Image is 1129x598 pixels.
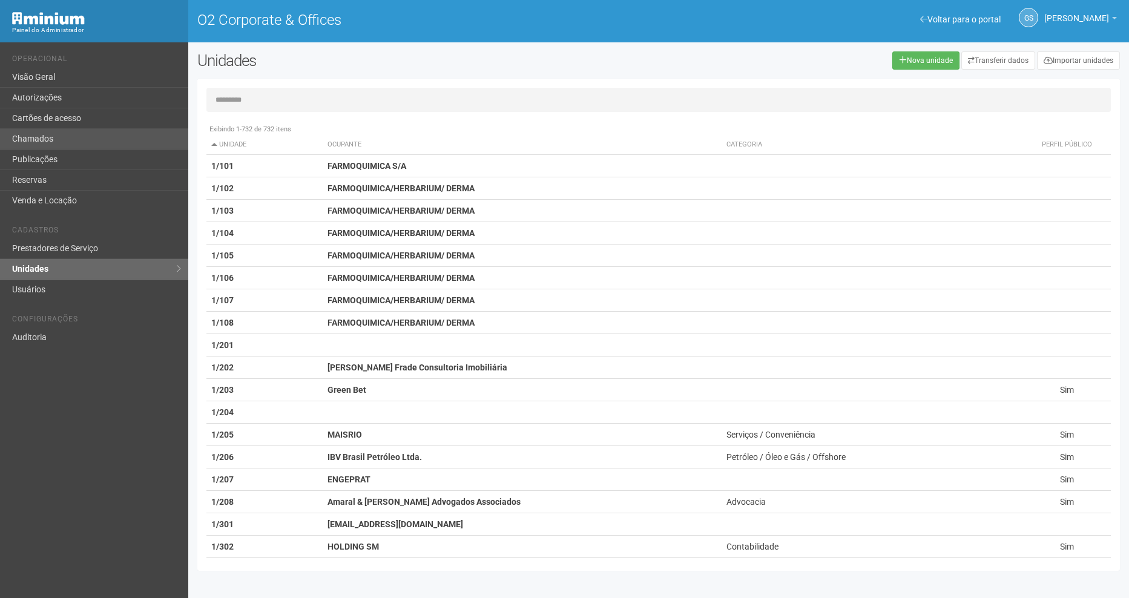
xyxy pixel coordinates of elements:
[12,54,179,67] li: Operacional
[206,135,323,155] th: Unidade: activate to sort column descending
[328,206,475,215] strong: FARMOQUIMICA/HERBARIUM/ DERMA
[328,183,475,193] strong: FARMOQUIMICA/HERBARIUM/ DERMA
[722,424,1023,446] td: Serviços / Conveniência
[197,12,650,28] h1: O2 Corporate & Offices
[211,363,234,372] strong: 1/202
[1060,542,1074,551] span: Sim
[328,542,379,551] strong: HOLDING SM
[211,206,234,215] strong: 1/103
[211,340,234,350] strong: 1/201
[12,315,179,327] li: Configurações
[961,51,1035,70] a: Transferir dados
[211,430,234,439] strong: 1/205
[328,273,475,283] strong: FARMOQUIMICA/HERBARIUM/ DERMA
[1060,385,1074,395] span: Sim
[328,430,362,439] strong: MAISRIO
[328,318,475,327] strong: FARMOQUIMICA/HERBARIUM/ DERMA
[722,536,1023,558] td: Contabilidade
[328,497,521,507] strong: Amaral & [PERSON_NAME] Advogados Associados
[211,251,234,260] strong: 1/105
[1024,135,1111,155] th: Perfil público: activate to sort column ascending
[1044,15,1117,25] a: [PERSON_NAME]
[722,135,1023,155] th: Categoria: activate to sort column ascending
[211,497,234,507] strong: 1/208
[206,124,1111,135] div: Exibindo 1-732 de 732 itens
[12,25,179,36] div: Painel do Administrador
[211,318,234,327] strong: 1/108
[328,363,507,372] strong: [PERSON_NAME] Frade Consultoria Imobiliária
[328,295,475,305] strong: FARMOQUIMICA/HERBARIUM/ DERMA
[12,12,85,25] img: Minium
[211,183,234,193] strong: 1/102
[211,452,234,462] strong: 1/206
[211,542,234,551] strong: 1/302
[328,161,406,171] strong: FARMOQUIMICA S/A
[211,295,234,305] strong: 1/107
[211,161,234,171] strong: 1/101
[328,475,370,484] strong: ENGEPRAT
[211,407,234,417] strong: 1/204
[328,385,366,395] strong: Green Bet
[920,15,1001,24] a: Voltar para o portal
[722,558,1023,580] td: Administração / Imobiliária
[328,452,422,462] strong: IBV Brasil Petróleo Ltda.
[328,251,475,260] strong: FARMOQUIMICA/HERBARIUM/ DERMA
[1060,430,1074,439] span: Sim
[211,385,234,395] strong: 1/203
[211,475,234,484] strong: 1/207
[323,135,722,155] th: Ocupante: activate to sort column ascending
[1060,452,1074,462] span: Sim
[1019,8,1038,27] a: GS
[722,491,1023,513] td: Advocacia
[892,51,959,70] a: Nova unidade
[211,273,234,283] strong: 1/106
[197,51,571,70] h2: Unidades
[722,446,1023,468] td: Petróleo / Óleo e Gás / Offshore
[328,228,475,238] strong: FARMOQUIMICA/HERBARIUM/ DERMA
[1037,51,1120,70] a: Importar unidades
[328,519,463,529] strong: [EMAIL_ADDRESS][DOMAIN_NAME]
[1060,475,1074,484] span: Sim
[211,519,234,529] strong: 1/301
[1044,2,1109,23] span: Gabriela Souza
[1060,497,1074,507] span: Sim
[12,226,179,238] li: Cadastros
[211,228,234,238] strong: 1/104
